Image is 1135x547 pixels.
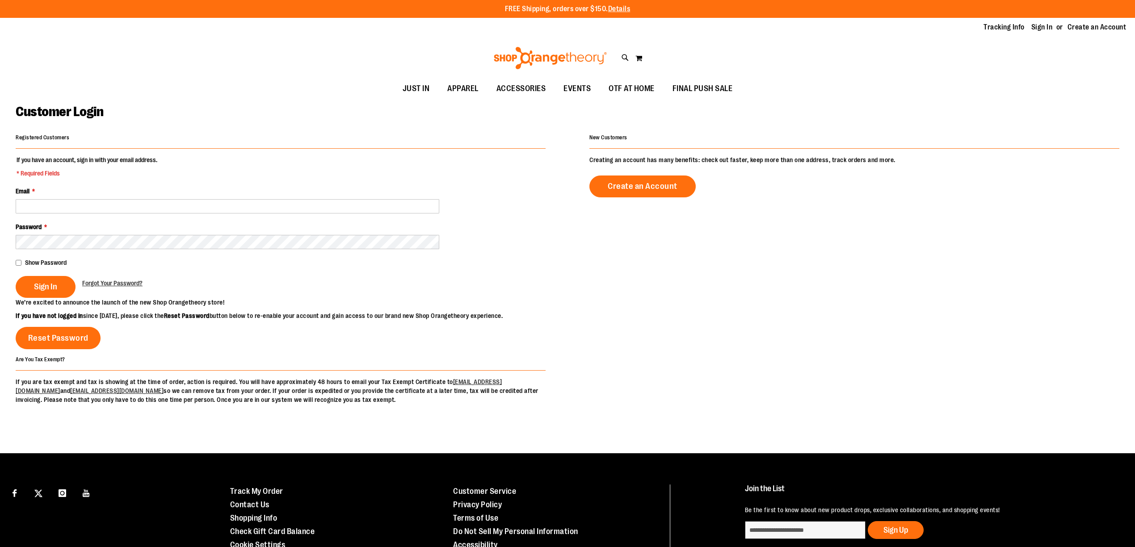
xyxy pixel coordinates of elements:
a: Terms of Use [453,514,498,522]
span: Customer Login [16,104,103,119]
strong: If you have not logged in [16,312,83,319]
a: Forgot Your Password? [82,279,143,288]
a: Create an Account [1068,22,1127,32]
a: Check Gift Card Balance [230,527,315,536]
span: FINAL PUSH SALE [673,79,733,99]
a: Visit our X page [31,484,46,500]
a: Visit our Instagram page [55,484,70,500]
strong: Are You Tax Exempt? [16,356,65,363]
button: Sign Up [868,521,924,539]
button: Sign In [16,276,76,298]
a: Track My Order [230,487,283,496]
span: Sign In [34,282,57,292]
a: Do Not Sell My Personal Information [453,527,578,536]
a: Visit our Facebook page [7,484,22,500]
img: Shop Orangetheory [492,47,608,69]
span: EVENTS [563,79,591,99]
span: ACCESSORIES [496,79,546,99]
p: Creating an account has many benefits: check out faster, keep more than one address, track orders... [589,155,1119,164]
span: * Required Fields [17,169,157,178]
a: Customer Service [453,487,516,496]
span: Password [16,223,42,230]
strong: New Customers [589,134,627,141]
span: Forgot Your Password? [82,280,143,287]
a: Details [608,5,631,13]
p: since [DATE], please click the button below to re-enable your account and gain access to our bran... [16,311,567,320]
a: ACCESSORIES [488,79,555,99]
a: EVENTS [555,79,600,99]
a: Shopping Info [230,514,277,522]
p: Be the first to know about new product drops, exclusive collaborations, and shopping events! [745,505,1110,514]
span: APPAREL [447,79,479,99]
span: JUST IN [403,79,430,99]
p: FREE Shipping, orders over $150. [505,4,631,14]
span: Create an Account [608,181,677,191]
p: If you are tax exempt and tax is showing at the time of order, action is required. You will have ... [16,377,546,404]
a: [EMAIL_ADDRESS][DOMAIN_NAME] [70,387,164,394]
input: enter email [745,521,866,539]
h4: Join the List [745,484,1110,501]
strong: Reset Password [164,312,210,319]
span: OTF AT HOME [609,79,655,99]
p: We’re excited to announce the launch of the new Shop Orangetheory store! [16,298,567,307]
a: OTF AT HOME [600,79,664,99]
span: Sign Up [883,526,908,534]
a: Privacy Policy [453,500,502,509]
a: Reset Password [16,327,101,349]
legend: If you have an account, sign in with your email address. [16,155,158,178]
a: APPAREL [438,79,488,99]
a: Create an Account [589,175,696,197]
span: Reset Password [28,333,88,343]
span: Email [16,188,29,195]
img: Twitter [34,489,42,497]
a: FINAL PUSH SALE [664,79,742,99]
a: Visit our Youtube page [79,484,94,500]
span: Show Password [25,259,67,266]
strong: Registered Customers [16,134,69,141]
a: Contact Us [230,500,269,509]
a: JUST IN [394,79,439,99]
a: Sign In [1031,22,1053,32]
a: Tracking Info [984,22,1025,32]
